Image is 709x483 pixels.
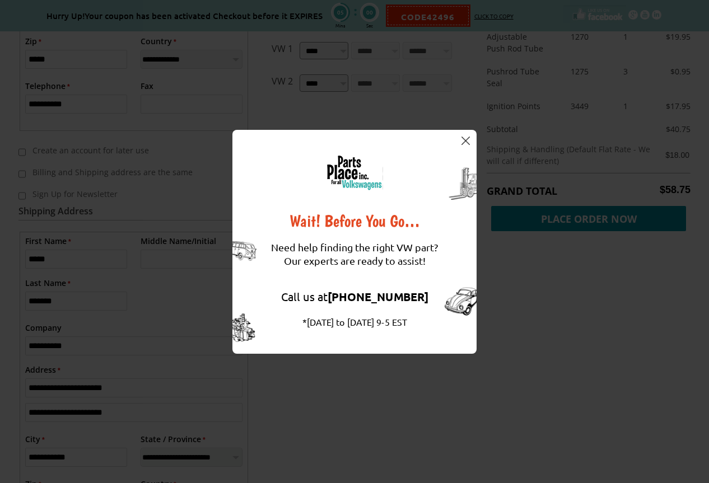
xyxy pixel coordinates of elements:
[328,289,428,304] strong: [PHONE_NUMBER]
[281,289,428,303] a: Call us at[PHONE_NUMBER]
[326,155,383,190] img: logo
[271,315,438,329] div: *[DATE] to [DATE] 9-5 EST
[271,229,438,279] div: Need help finding the right VW part? Our experts are ready to assist!
[461,137,470,145] img: close
[271,213,438,229] div: Wait! Before You Go…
